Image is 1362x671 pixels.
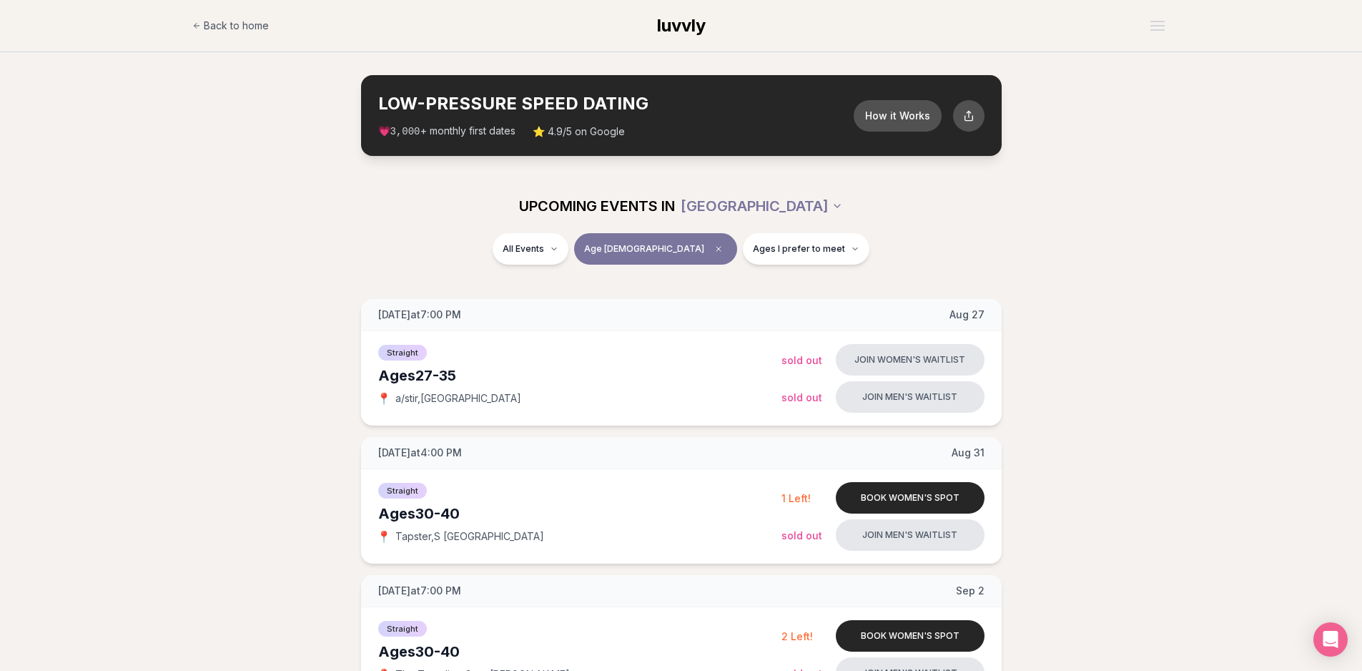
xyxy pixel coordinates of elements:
span: Straight [378,345,427,361]
span: 📍 [378,531,390,542]
span: Sep 2 [956,584,985,598]
button: Open menu [1145,15,1170,36]
span: 2 Left! [781,630,813,642]
span: Aug 27 [949,308,985,322]
span: [DATE] at 4:00 PM [378,446,462,460]
span: Ages I prefer to meet [753,243,845,255]
button: How it Works [854,100,942,132]
button: Join women's waitlist [836,344,985,376]
div: Open Intercom Messenger [1313,622,1348,657]
div: Ages 30-40 [378,504,781,524]
span: 💗 + monthly first dates [378,124,515,139]
button: Book women's spot [836,620,985,652]
button: All Events [493,233,568,265]
div: Ages 27-35 [378,366,781,386]
span: [DATE] at 7:00 PM [378,308,461,322]
h2: LOW-PRESSURE SPEED DATING [378,92,854,115]
span: Sold Out [781,529,822,542]
span: 3,000 [390,126,420,137]
span: [DATE] at 7:00 PM [378,584,461,598]
span: 1 Left! [781,492,811,504]
button: Ages I prefer to meet [743,233,869,265]
button: [GEOGRAPHIC_DATA] [681,190,843,222]
span: Straight [378,483,427,499]
button: Join men's waitlist [836,519,985,551]
a: luvvly [657,14,706,37]
button: Book women's spot [836,482,985,514]
span: Straight [378,621,427,637]
span: Sold Out [781,354,822,366]
span: Aug 31 [952,446,985,460]
span: 📍 [378,393,390,404]
span: Clear age [710,240,727,258]
span: Back to home [204,19,269,33]
span: a/stir , [GEOGRAPHIC_DATA] [395,391,521,406]
span: Tapster , S [GEOGRAPHIC_DATA] [395,529,544,544]
span: ⭐ 4.9/5 on Google [533,124,625,139]
span: UPCOMING EVENTS IN [519,196,675,216]
button: Join men's waitlist [836,381,985,413]
div: Ages 30-40 [378,642,781,662]
span: Age [DEMOGRAPHIC_DATA] [584,243,704,255]
span: All Events [503,243,544,255]
span: Sold Out [781,391,822,403]
span: luvvly [657,15,706,36]
a: Back to home [192,11,269,40]
button: Age [DEMOGRAPHIC_DATA]Clear age [574,233,737,265]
